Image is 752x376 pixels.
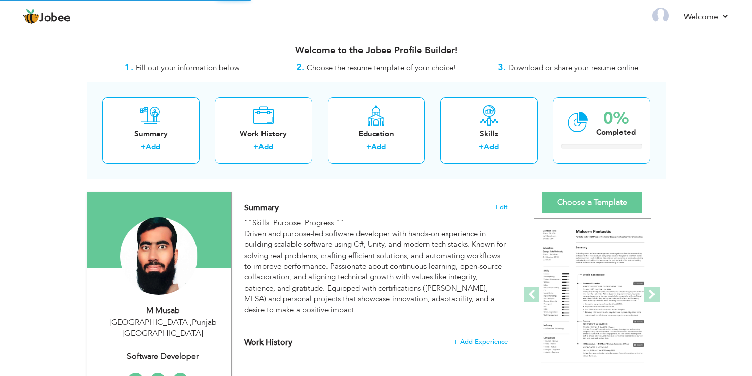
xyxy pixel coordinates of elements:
span: , [190,317,192,328]
img: M Musab [120,217,198,295]
span: Summary [244,202,279,213]
span: Choose the resume template of your choice! [307,62,456,73]
img: Profile Img [652,8,669,24]
div: Education [336,129,417,139]
h4: This helps to show the companies you have worked for. [244,337,507,348]
a: Add [146,142,160,152]
h3: Welcome to the Jobee Profile Builder! [87,46,666,56]
label: + [141,142,146,152]
span: Fill out your information below. [136,62,241,73]
strong: 3. [498,61,506,74]
span: Edit [496,204,508,211]
div: Summary [110,129,191,139]
div: Skills [448,129,530,139]
a: Jobee [23,9,71,25]
img: jobee.io [23,9,39,25]
div: Work History [223,129,304,139]
span: Download or share your resume online. [508,62,640,73]
div: 0% [596,110,636,127]
div: [GEOGRAPHIC_DATA] Punjab [GEOGRAPHIC_DATA] [95,317,231,340]
div: M Musab [95,305,231,317]
a: Add [258,142,273,152]
span: Work History [244,337,292,348]
div: “"Skills. Purpose. Progress."” Driven and purpose‑led software developer with hands‑on experience... [244,217,507,316]
label: + [366,142,371,152]
span: + Add Experience [453,338,508,346]
strong: 1. [125,61,133,74]
a: Choose a Template [542,192,642,213]
a: Add [371,142,386,152]
strong: 2. [296,61,304,74]
a: Add [484,142,499,152]
span: Jobee [39,13,71,24]
div: Software Developer [95,351,231,362]
label: + [253,142,258,152]
h4: Adding a summary is a quick and easy way to highlight your experience and interests. [244,203,507,213]
label: + [479,142,484,152]
a: Welcome [684,11,729,23]
div: Completed [596,127,636,138]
